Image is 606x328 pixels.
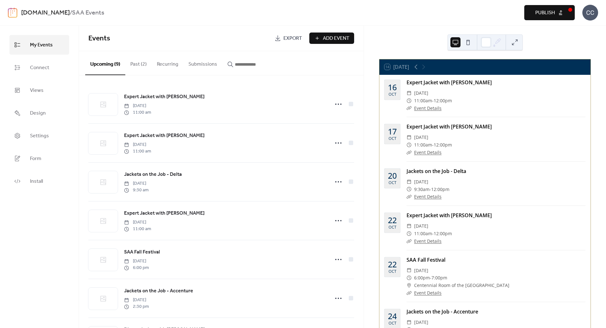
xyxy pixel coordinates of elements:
[388,128,397,135] div: 17
[407,186,412,193] div: ​
[524,5,575,20] button: Publish
[124,303,149,310] span: 2:30 pm
[124,287,193,295] a: Jackets on the Job - Accenture
[414,186,430,193] span: 9:30am
[407,267,412,274] div: ​
[70,7,72,19] b: /
[407,134,412,141] div: ​
[414,282,509,289] span: Centennial Room of the [GEOGRAPHIC_DATA]
[414,290,442,296] a: Event Details
[407,319,412,326] div: ​
[407,282,412,289] div: ​
[388,83,397,91] div: 16
[414,178,428,186] span: [DATE]
[414,105,442,111] a: Event Details
[124,219,151,226] span: [DATE]
[9,126,69,146] a: Settings
[582,5,598,21] div: CC
[414,141,432,149] span: 11:00am
[124,132,205,140] a: Expert Jacket with [PERSON_NAME]
[407,237,412,245] div: ​
[388,172,397,180] div: 20
[407,104,412,112] div: ​
[30,154,41,164] span: Form
[431,186,449,193] span: 12:00pm
[124,297,149,303] span: [DATE]
[85,51,125,75] button: Upcoming (9)
[389,270,396,274] div: Oct
[414,238,442,244] a: Event Details
[30,63,49,73] span: Connect
[270,33,307,44] a: Export
[88,32,110,45] span: Events
[30,86,44,96] span: Views
[124,248,160,256] a: SAA Fall Festival
[407,79,492,86] a: Expert Jacket with [PERSON_NAME]
[430,186,431,193] span: -
[323,35,349,42] span: Add Event
[389,225,396,230] div: Oct
[432,97,434,104] span: -
[283,35,302,42] span: Export
[9,171,69,191] a: Install
[407,97,412,104] div: ​
[30,108,46,118] span: Design
[124,93,205,101] a: Expert Jacket with [PERSON_NAME]
[430,274,431,282] span: -
[124,170,182,179] a: Jackets on the Job - Delta
[30,176,43,187] span: Install
[407,222,412,230] div: ​
[414,222,428,230] span: [DATE]
[535,9,555,17] span: Publish
[124,209,205,218] a: Expert Jacket with [PERSON_NAME]
[124,109,151,116] span: 11:00 am
[407,193,412,200] div: ​
[407,289,412,297] div: ​
[389,321,396,325] div: Oct
[389,92,396,97] div: Oct
[183,51,222,75] button: Submissions
[407,123,492,130] a: Expert Jacket with [PERSON_NAME]
[414,194,442,200] a: Event Details
[407,149,412,156] div: ​
[407,168,466,175] a: Jackets on the Job - Delta
[124,226,151,232] span: 11:00 am
[72,7,104,19] b: SAA Events
[388,260,397,268] div: 22
[432,230,434,237] span: -
[30,40,53,50] span: My Events
[8,8,17,18] img: logo
[432,141,434,149] span: -
[124,265,149,271] span: 6:00 pm
[9,149,69,168] a: Form
[407,230,412,237] div: ​
[389,181,396,185] div: Oct
[407,274,412,282] div: ​
[407,89,412,97] div: ​
[414,89,428,97] span: [DATE]
[414,274,430,282] span: 6:00pm
[389,137,396,141] div: Oct
[388,312,397,320] div: 24
[30,131,49,141] span: Settings
[124,180,149,187] span: [DATE]
[434,230,452,237] span: 12:00pm
[124,187,149,194] span: 9:30 am
[124,141,151,148] span: [DATE]
[414,267,428,274] span: [DATE]
[21,7,70,19] a: [DOMAIN_NAME]
[434,97,452,104] span: 12:00pm
[407,141,412,149] div: ​
[407,178,412,186] div: ​
[309,33,354,44] button: Add Event
[414,97,432,104] span: 11:00am
[9,103,69,123] a: Design
[431,274,447,282] span: 7:00pm
[414,319,428,326] span: [DATE]
[9,58,69,77] a: Connect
